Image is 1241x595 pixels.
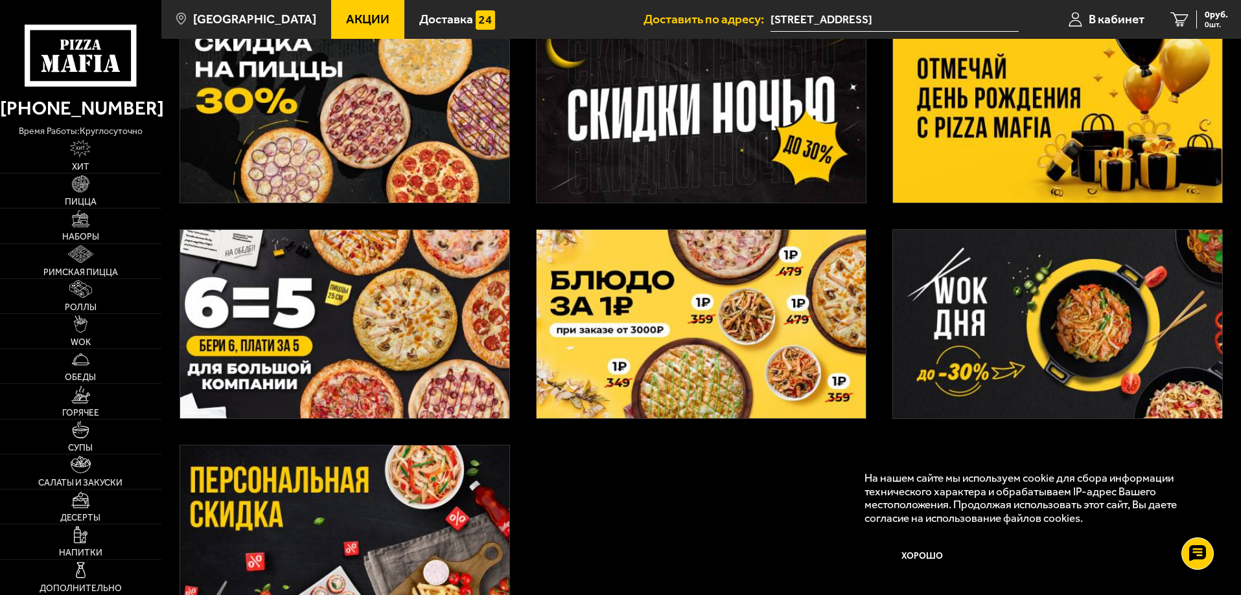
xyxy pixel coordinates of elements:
[60,513,100,522] span: Десерты
[1205,10,1228,19] span: 0 руб.
[65,197,97,207] span: Пицца
[65,303,97,312] span: Роллы
[62,409,99,418] span: Горячее
[193,13,316,25] span: [GEOGRAPHIC_DATA]
[864,537,981,576] button: Хорошо
[1205,21,1228,28] span: 0 шт.
[38,478,122,488] span: Салаты и закуски
[644,13,771,25] span: Доставить по адресу:
[476,10,495,30] img: 15daf4d41897b9f0e9f617042186c801.svg
[40,584,122,593] span: Дополнительно
[62,232,99,241] span: Наборы
[59,548,102,557] span: Напитки
[68,443,93,453] span: Супы
[43,268,118,277] span: Римская пицца
[771,8,1019,32] span: Санкт-Петербург, Белградская улица, 24, подъезд 3
[346,13,389,25] span: Акции
[65,373,96,382] span: Обеды
[771,8,1019,32] input: Ваш адрес доставки
[72,163,89,172] span: Хит
[864,471,1203,525] p: На нашем сайте мы используем cookie для сбора информации технического характера и обрабатываем IP...
[1089,13,1144,25] span: В кабинет
[419,13,473,25] span: Доставка
[71,338,91,347] span: WOK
